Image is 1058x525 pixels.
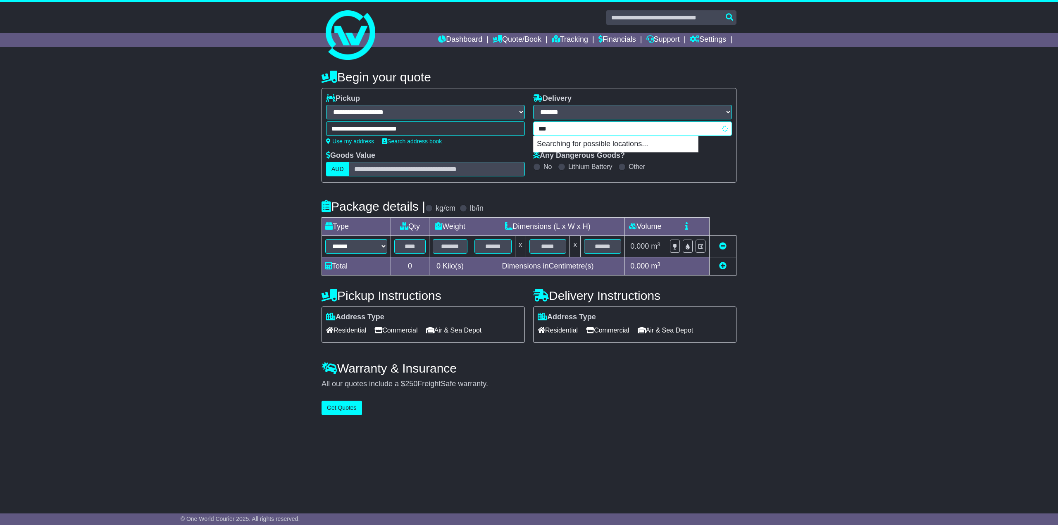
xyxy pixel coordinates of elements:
a: Support [646,33,680,47]
label: No [543,163,552,171]
td: 0 [391,257,429,276]
typeahead: Please provide city [533,121,732,136]
div: All our quotes include a $ FreightSafe warranty. [322,380,736,389]
span: m [651,262,660,270]
a: Use my address [326,138,374,145]
td: x [570,236,581,257]
a: Dashboard [438,33,482,47]
span: Commercial [586,324,629,337]
label: AUD [326,162,349,176]
td: x [515,236,526,257]
span: Air & Sea Depot [426,324,482,337]
h4: Pickup Instructions [322,289,525,302]
span: m [651,242,660,250]
sup: 3 [657,241,660,247]
span: 0.000 [630,242,649,250]
label: Pickup [326,94,360,103]
button: Get Quotes [322,401,362,415]
a: Quote/Book [493,33,541,47]
a: Search address book [382,138,442,145]
td: Dimensions (L x W x H) [471,218,624,236]
span: Residential [326,324,366,337]
td: Dimensions in Centimetre(s) [471,257,624,276]
label: Address Type [538,313,596,322]
span: © One World Courier 2025. All rights reserved. [181,515,300,522]
td: Total [322,257,391,276]
a: Tracking [552,33,588,47]
label: lb/in [470,204,484,213]
sup: 3 [657,261,660,267]
label: Address Type [326,313,384,322]
td: Qty [391,218,429,236]
a: Add new item [719,262,727,270]
label: kg/cm [436,204,455,213]
a: Financials [598,33,636,47]
span: Air & Sea Depot [638,324,693,337]
span: 0.000 [630,262,649,270]
p: Searching for possible locations... [534,136,698,152]
span: Residential [538,324,578,337]
label: Any Dangerous Goods? [533,151,625,160]
span: 0 [436,262,441,270]
label: Other [629,163,645,171]
td: Type [322,218,391,236]
label: Goods Value [326,151,375,160]
label: Lithium Battery [568,163,612,171]
a: Remove this item [719,242,727,250]
h4: Delivery Instructions [533,289,736,302]
td: Volume [624,218,666,236]
label: Delivery [533,94,572,103]
h4: Begin your quote [322,70,736,84]
h4: Warranty & Insurance [322,361,736,375]
td: Kilo(s) [429,257,471,276]
h4: Package details | [322,200,425,213]
td: Weight [429,218,471,236]
span: Commercial [374,324,417,337]
a: Settings [690,33,726,47]
span: 250 [405,380,417,388]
